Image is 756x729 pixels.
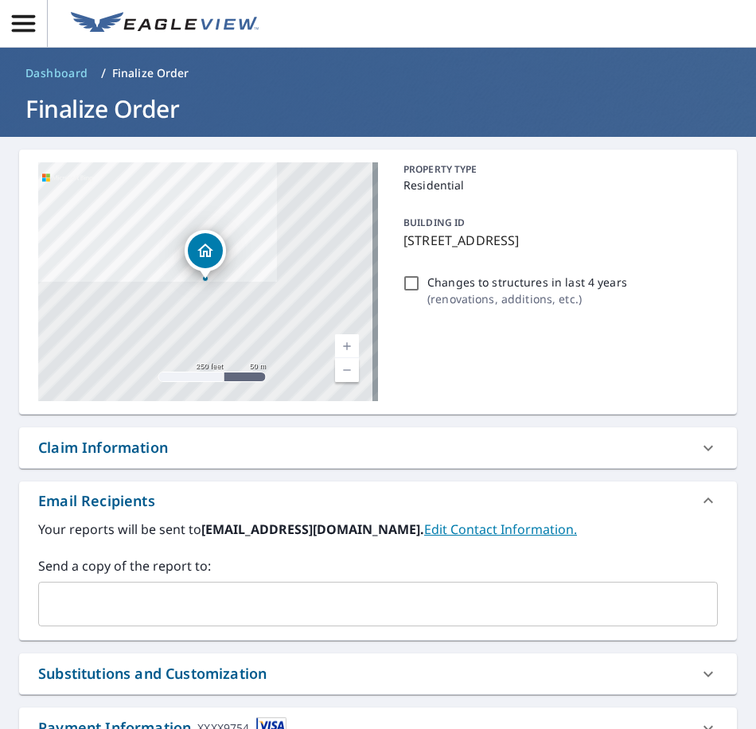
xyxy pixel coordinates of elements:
[403,177,711,193] p: Residential
[185,230,226,279] div: Dropped pin, building 1, Residential property, 655 Torwood Ln Los Altos, CA 94022
[427,290,627,307] p: ( renovations, additions, etc. )
[38,490,155,512] div: Email Recipients
[19,60,95,86] a: Dashboard
[19,653,737,694] div: Substitutions and Customization
[403,162,711,177] p: PROPERTY TYPE
[403,216,465,229] p: BUILDING ID
[19,92,737,125] h1: Finalize Order
[19,427,737,468] div: Claim Information
[101,64,106,83] li: /
[38,556,718,575] label: Send a copy of the report to:
[25,65,88,81] span: Dashboard
[38,663,267,684] div: Substitutions and Customization
[112,65,189,81] p: Finalize Order
[71,12,259,36] img: EV Logo
[38,437,168,458] div: Claim Information
[403,231,711,250] p: [STREET_ADDRESS]
[61,2,268,45] a: EV Logo
[427,274,627,290] p: Changes to structures in last 4 years
[38,520,718,539] label: Your reports will be sent to
[19,481,737,520] div: Email Recipients
[19,60,737,86] nav: breadcrumb
[424,520,577,538] a: EditContactInfo
[335,358,359,382] a: Current Level 17, Zoom Out
[335,334,359,358] a: Current Level 17, Zoom In
[201,520,424,538] b: [EMAIL_ADDRESS][DOMAIN_NAME].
